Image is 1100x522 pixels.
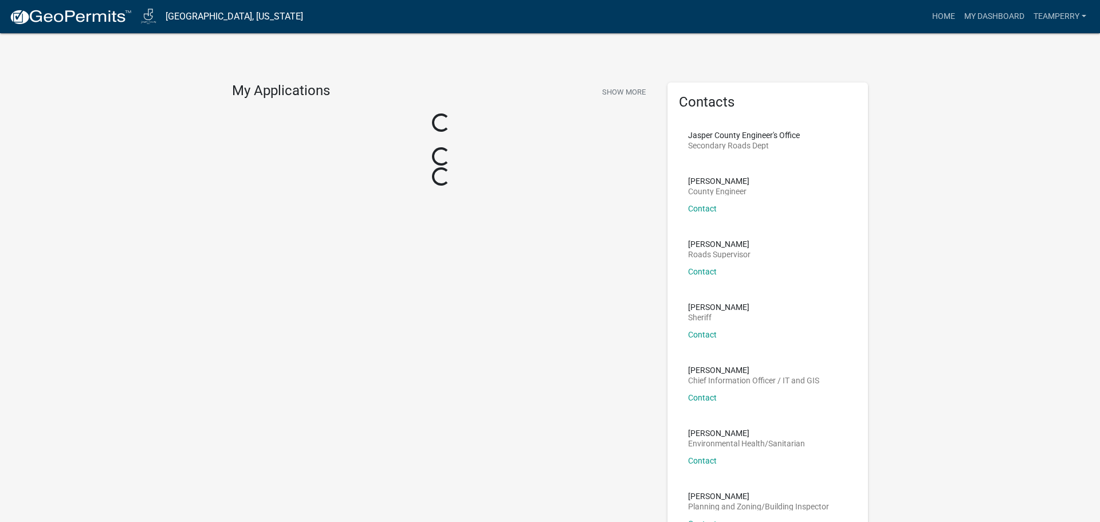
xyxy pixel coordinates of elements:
[166,7,303,26] a: [GEOGRAPHIC_DATA], [US_STATE]
[688,250,751,258] p: Roads Supervisor
[679,94,857,111] h5: Contacts
[688,330,717,339] a: Contact
[688,303,749,311] p: [PERSON_NAME]
[688,492,829,500] p: [PERSON_NAME]
[141,9,156,24] img: Jasper County, Iowa
[688,204,717,213] a: Contact
[688,429,805,437] p: [PERSON_NAME]
[688,393,717,402] a: Contact
[1029,6,1091,28] a: teamperry
[688,313,749,321] p: Sheriff
[688,439,805,448] p: Environmental Health/Sanitarian
[688,142,800,150] p: Secondary Roads Dept
[688,503,829,511] p: Planning and Zoning/Building Inspector
[688,187,749,195] p: County Engineer
[688,267,717,276] a: Contact
[688,177,749,185] p: [PERSON_NAME]
[688,366,819,374] p: [PERSON_NAME]
[960,6,1029,28] a: My Dashboard
[598,83,650,101] button: Show More
[928,6,960,28] a: Home
[688,456,717,465] a: Contact
[688,376,819,384] p: Chief Information Officer / IT and GIS
[688,240,751,248] p: [PERSON_NAME]
[232,83,330,100] h4: My Applications
[688,131,800,139] p: Jasper County Engineer's Office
